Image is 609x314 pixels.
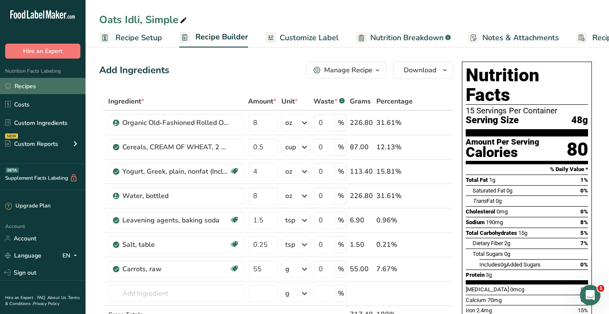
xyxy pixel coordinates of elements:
[466,115,519,126] span: Serving Size
[578,307,588,314] span: 15%
[466,219,485,225] span: Sodium
[285,240,295,250] div: tsp
[370,32,443,44] span: Nutrition Breakdown
[580,187,588,194] span: 0%
[99,28,162,47] a: Recipe Setup
[466,208,495,215] span: Cholesterol
[506,187,512,194] span: 0g
[376,240,413,250] div: 0.21%
[350,118,373,128] div: 226.80
[504,240,510,246] span: 2g
[466,286,509,293] span: [MEDICAL_DATA]
[473,198,494,204] span: Fat
[466,146,539,159] div: Calories
[473,198,487,204] i: Trans
[179,27,248,48] a: Recipe Builder
[5,133,18,139] div: NEW
[265,28,339,47] a: Customize Label
[473,187,505,194] span: Saturated Fat
[580,177,588,183] span: 1%
[285,191,292,201] div: oz
[376,166,413,177] div: 15.81%
[99,12,189,27] div: Oats Idli, Simple
[62,250,80,261] div: EN
[580,285,600,305] iframe: Intercom live chat
[571,115,588,126] span: 48g
[489,177,495,183] span: 1g
[285,118,292,128] div: oz
[122,191,229,201] div: Water, bottled
[5,44,80,59] button: Hire an Expert
[350,240,373,250] div: 1.50
[504,251,510,257] span: 0g
[356,28,451,47] a: Nutrition Breakdown
[476,307,492,314] span: 2.4mg
[122,264,229,274] div: Carrots, raw
[115,32,162,44] span: Recipe Setup
[497,208,508,215] span: 0mg
[567,138,588,161] div: 80
[486,272,492,278] span: 3g
[580,208,588,215] span: 0%
[122,240,229,250] div: Salt, table
[473,240,503,246] span: Dietary Fiber
[6,168,19,173] div: BETA
[350,215,373,225] div: 6.90
[466,307,475,314] span: Iron
[280,32,339,44] span: Customize Label
[376,215,413,225] div: 0.96%
[122,166,229,177] div: Yogurt, Greek, plain, nonfat (Includes foods for USDA's Food Distribution Program)
[324,65,372,75] div: Manage Recipe
[510,286,524,293] span: 0mcg
[466,107,588,115] div: 15 Servings Per Container
[466,65,588,105] h1: Nutrition Facts
[518,230,527,236] span: 15g
[466,272,485,278] span: Protein
[285,264,290,274] div: g
[466,138,539,146] div: Amount Per Serving
[281,96,298,107] span: Unit
[350,166,373,177] div: 113.40
[404,65,436,75] span: Download
[33,301,59,307] a: Privacy Policy
[99,63,169,77] div: Add Ingredients
[5,139,58,148] div: Custom Reports
[108,96,144,107] span: Ingredient
[313,96,345,107] div: Waste
[108,285,245,302] input: Add Ingredient
[350,191,373,201] div: 226.80
[376,96,413,107] span: Percentage
[350,264,373,274] div: 55.00
[122,215,229,225] div: Leavening agents, baking soda
[580,261,588,268] span: 0%
[486,219,503,225] span: 190mg
[285,215,295,225] div: tsp
[466,297,486,303] span: Calcium
[5,295,80,307] a: Terms & Conditions .
[473,251,503,257] span: Total Sugars
[285,166,292,177] div: oz
[468,28,559,47] a: Notes & Attachments
[248,96,276,107] span: Amount
[285,288,290,299] div: g
[393,62,453,79] button: Download
[466,164,588,175] section: % Daily Value *
[376,191,413,201] div: 31.61%
[482,32,559,44] span: Notes & Attachments
[580,230,588,236] span: 5%
[5,202,50,210] div: Upgrade Plan
[500,261,506,268] span: 0g
[376,118,413,128] div: 31.61%
[37,295,47,301] a: FAQ .
[47,295,68,301] a: About Us .
[350,142,373,152] div: 87.00
[466,230,517,236] span: Total Carbohydrates
[122,118,229,128] div: Organic Old-Fashioned Rolled Oats
[195,31,248,43] span: Recipe Builder
[580,219,588,225] span: 8%
[466,177,488,183] span: Total Fat
[122,142,229,152] div: Cereals, CREAM OF WHEAT, 2 1/2 minute cook time, dry
[376,142,413,152] div: 12.13%
[488,297,502,303] span: 70mg
[285,142,296,152] div: cup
